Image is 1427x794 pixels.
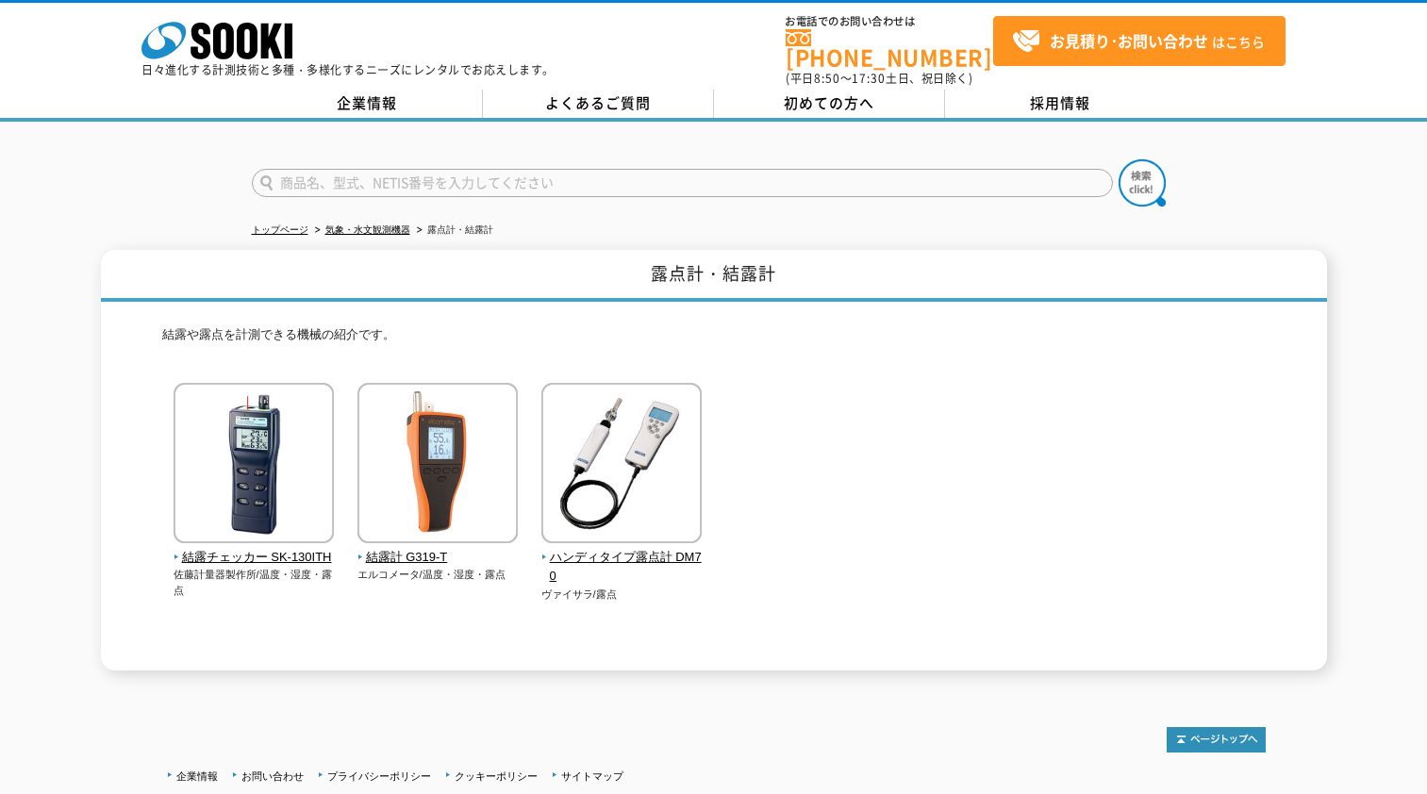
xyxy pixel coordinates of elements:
[252,169,1113,197] input: 商品名、型式、NETIS番号を入力してください
[784,92,874,113] span: 初めての方へ
[1012,27,1265,56] span: はこちら
[176,770,218,782] a: 企業情報
[357,548,519,568] span: 結露計 G319-T
[714,90,945,118] a: 初めての方へ
[141,64,555,75] p: 日々進化する計測技術と多種・多様化するニーズにレンタルでお応えします。
[357,383,518,548] img: 結露計 G319-T
[1050,29,1208,52] strong: お見積り･お問い合わせ
[174,567,335,598] p: 佐藤計量器製作所/温度・湿度・露点
[483,90,714,118] a: よくあるご質問
[786,70,972,87] span: (平日 ～ 土日、祝日除く)
[325,224,410,235] a: 気象・水文観測機器
[561,770,623,782] a: サイトマップ
[786,16,993,27] span: お電話でのお問い合わせは
[541,548,703,587] span: ハンディタイプ露点計 DM70
[174,383,334,548] img: 結露チェッカー SK-130ITH
[455,770,538,782] a: クッキーポリシー
[327,770,431,782] a: プライバシーポリシー
[541,530,703,587] a: ハンディタイプ露点計 DM70
[413,221,493,240] li: 露点計・結露計
[814,70,840,87] span: 8:50
[1167,727,1266,753] img: トップページへ
[174,548,335,568] span: 結露チェッカー SK-130ITH
[1119,159,1166,207] img: btn_search.png
[786,29,993,68] a: [PHONE_NUMBER]
[162,325,1266,355] p: 結露や露点を計測できる機械の紹介です。
[945,90,1176,118] a: 採用情報
[357,567,519,583] p: エルコメータ/温度・湿度・露点
[541,587,703,603] p: ヴァイサラ/露点
[101,250,1327,302] h1: 露点計・結露計
[357,530,519,568] a: 結露計 G319-T
[852,70,886,87] span: 17:30
[174,530,335,568] a: 結露チェッカー SK-130ITH
[252,90,483,118] a: 企業情報
[541,383,702,548] img: ハンディタイプ露点計 DM70
[252,224,308,235] a: トップページ
[993,16,1286,66] a: お見積り･お問い合わせはこちら
[241,770,304,782] a: お問い合わせ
